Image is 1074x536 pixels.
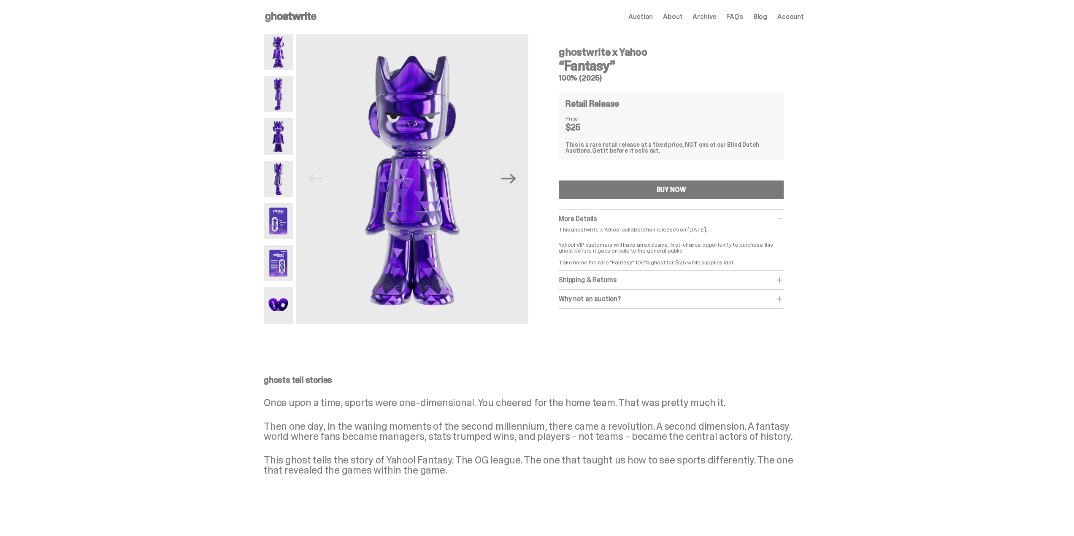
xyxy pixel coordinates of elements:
img: Yahoo-HG---2.png [264,76,293,112]
a: Archive [693,13,716,20]
p: This ghostwrite x Yahoo! collaboration releases on [DATE]. [559,226,784,232]
p: Then one day, in the waning moments of the second millennium, there came a revolution. A second d... [264,421,804,442]
img: Yahoo-HG---6.png [264,245,293,281]
div: Shipping & Returns [559,276,784,284]
div: This is a rare retail release at a fixed price, NOT one of our Blind Dutch Auctions. [565,142,777,154]
span: More Details [559,214,597,223]
button: BUY NOW [559,180,784,199]
img: Yahoo-HG---5.png [264,203,293,239]
div: BUY NOW [657,186,686,193]
img: Yahoo-HG---3.png [264,118,293,154]
a: Blog [753,13,767,20]
h4: ghostwrite x Yahoo [559,47,784,57]
h4: Retail Release [565,100,619,108]
img: Yahoo-HG---4.png [264,161,293,197]
h3: “Fantasy” [559,59,784,73]
button: Next [500,170,518,188]
a: About [663,13,682,20]
img: Yahoo-HG---7.png [264,287,293,323]
a: Auction [628,13,653,20]
div: Why not an auction? [559,295,784,303]
p: Yahoo! VIP customers will have an exclusive, first-chance opportunity to purchase this ghost befo... [559,236,784,265]
p: ghosts tell stories [264,376,804,384]
a: Account [777,13,804,20]
dt: Price [565,116,608,121]
a: FAQs [726,13,743,20]
p: This ghost tells the story of Yahoo! Fantasy. The OG league. The one that taught us how to see sp... [264,455,804,475]
img: Yahoo-HG---1.png [296,34,528,324]
h5: 100% (2025) [559,74,784,82]
p: Once upon a time, sports were one-dimensional. You cheered for the home team. That was pretty muc... [264,398,804,408]
img: Yahoo-HG---1.png [264,34,293,70]
span: Get it before it sells out. [592,147,660,154]
dd: $25 [565,123,608,132]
